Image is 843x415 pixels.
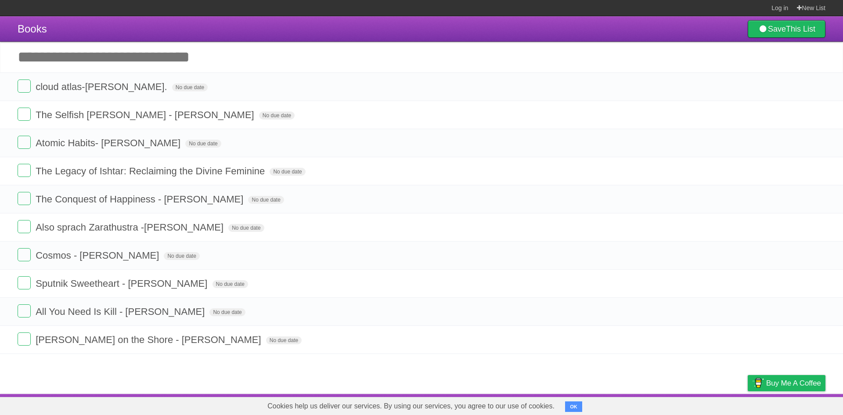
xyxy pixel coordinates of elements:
label: Done [18,192,31,205]
img: Buy me a coffee [752,375,764,390]
label: Done [18,248,31,261]
span: Sputnik Sweetheart - [PERSON_NAME] [36,278,209,289]
span: [PERSON_NAME] on the Shore - [PERSON_NAME] [36,334,263,345]
a: About [631,396,649,413]
label: Done [18,108,31,121]
label: Done [18,276,31,289]
span: Buy me a coffee [766,375,821,391]
span: The Legacy of Ishtar: Reclaiming the Divine Feminine [36,166,267,177]
span: All You Need Is Kill - [PERSON_NAME] [36,306,207,317]
span: No due date [172,83,208,91]
label: Done [18,79,31,93]
label: Done [18,304,31,318]
a: Terms [706,396,726,413]
span: No due date [228,224,264,232]
label: Done [18,164,31,177]
span: Also sprach Zarathustra -[PERSON_NAME] [36,222,226,233]
span: No due date [164,252,199,260]
span: cloud atlas-[PERSON_NAME]. [36,81,169,92]
a: Buy me a coffee [748,375,825,391]
a: SaveThis List [748,20,825,38]
span: Atomic Habits- [PERSON_NAME] [36,137,183,148]
a: Privacy [736,396,759,413]
a: Developers [660,396,695,413]
span: Cosmos - [PERSON_NAME] [36,250,161,261]
b: This List [786,25,815,33]
span: No due date [266,336,302,344]
span: No due date [185,140,221,148]
a: Suggest a feature [770,396,825,413]
span: No due date [248,196,284,204]
span: No due date [270,168,305,176]
label: Done [18,220,31,233]
span: Books [18,23,47,35]
label: Done [18,136,31,149]
span: No due date [209,308,245,316]
span: Cookies help us deliver our services. By using our services, you agree to our use of cookies. [259,397,563,415]
span: No due date [259,112,295,119]
label: Done [18,332,31,346]
span: The Selfish [PERSON_NAME] - [PERSON_NAME] [36,109,256,120]
button: OK [565,401,582,412]
span: The Conquest of Happiness - [PERSON_NAME] [36,194,245,205]
span: No due date [213,280,248,288]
